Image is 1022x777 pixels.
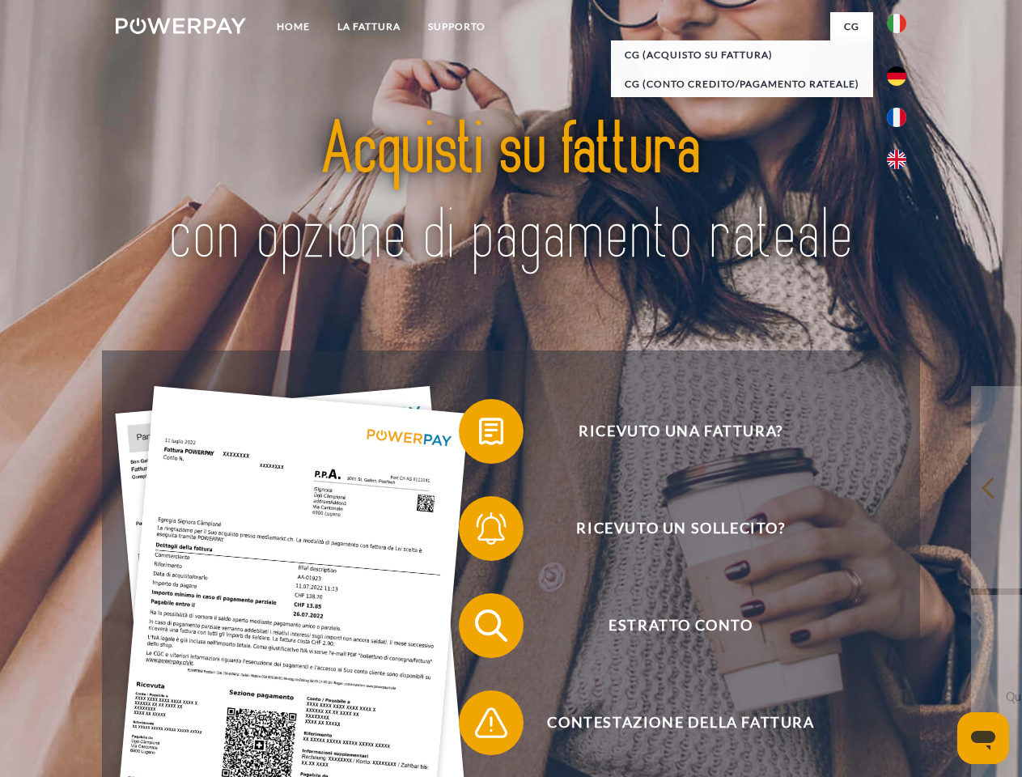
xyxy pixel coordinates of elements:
button: Contestazione della fattura [459,690,880,755]
a: CG (Acquisto su fattura) [611,40,873,70]
button: Ricevuto una fattura? [459,399,880,464]
a: Supporto [414,12,499,41]
img: it [887,14,906,33]
img: qb_warning.svg [471,703,511,743]
img: logo-powerpay-white.svg [116,18,246,34]
a: CG (Conto Credito/Pagamento rateale) [611,70,873,99]
img: en [887,150,906,169]
img: title-powerpay_it.svg [155,78,867,310]
span: Ricevuto un sollecito? [482,496,879,561]
a: LA FATTURA [324,12,414,41]
iframe: Pulsante per aprire la finestra di messaggistica [957,712,1009,764]
img: qb_bell.svg [471,508,511,549]
a: Home [263,12,324,41]
button: Estratto conto [459,593,880,658]
a: CG [830,12,873,41]
img: qb_bill.svg [471,411,511,452]
span: Contestazione della fattura [482,690,879,755]
img: qb_search.svg [471,605,511,646]
img: de [887,66,906,86]
button: Ricevuto un sollecito? [459,496,880,561]
span: Estratto conto [482,593,879,658]
span: Ricevuto una fattura? [482,399,879,464]
img: fr [887,108,906,127]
